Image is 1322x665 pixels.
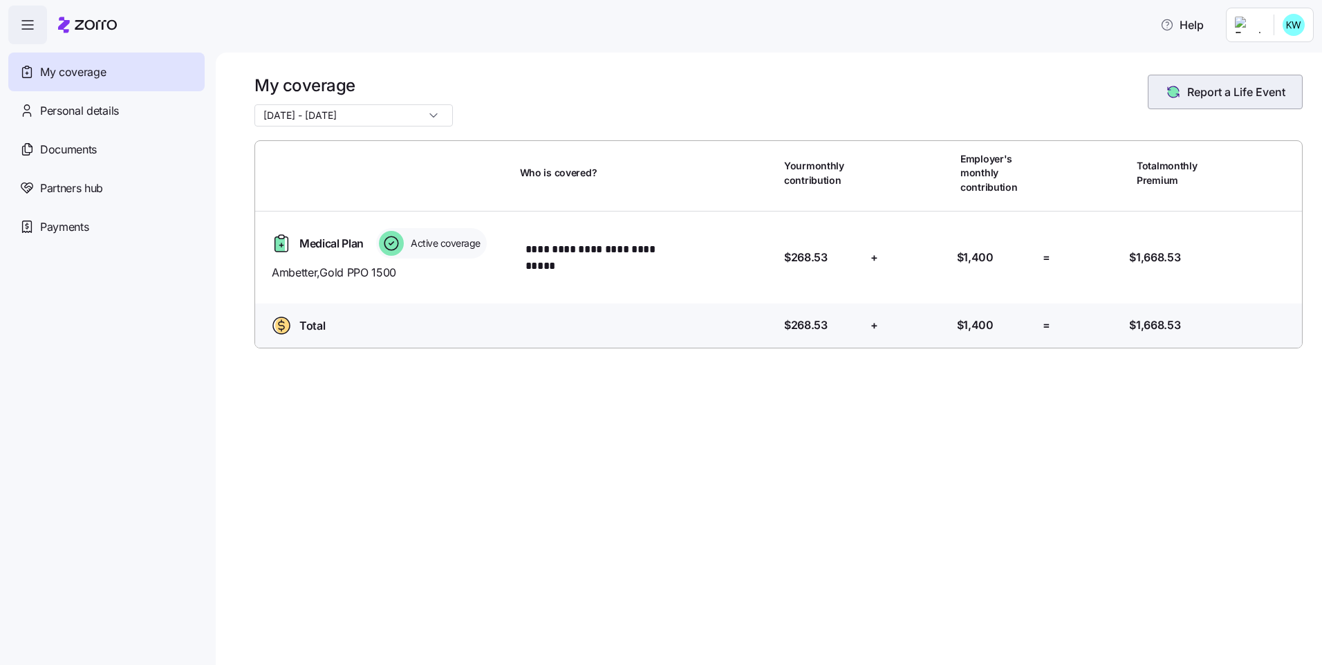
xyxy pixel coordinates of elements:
[1043,249,1050,266] span: =
[272,264,509,281] span: Ambetter , Gold PPO 1500
[1187,84,1285,100] span: Report a Life Event
[784,249,828,266] span: $268.53
[299,317,325,335] span: Total
[1160,17,1204,33] span: Help
[1043,317,1050,334] span: =
[1148,75,1303,109] button: Report a Life Event
[960,152,1038,194] span: Employer's monthly contribution
[254,75,453,96] h1: My coverage
[40,141,97,158] span: Documents
[1149,11,1215,39] button: Help
[1283,14,1305,36] img: 49e75ba07f721af2b89a52c53fa14fa0
[871,249,878,266] span: +
[40,102,119,120] span: Personal details
[520,166,597,180] span: Who is covered?
[40,64,106,81] span: My coverage
[1137,159,1214,187] span: Total monthly Premium
[957,317,994,334] span: $1,400
[1129,317,1180,334] span: $1,668.53
[957,249,994,266] span: $1,400
[871,317,878,334] span: +
[784,159,862,187] span: Your monthly contribution
[1235,17,1263,33] img: Employer logo
[8,130,205,169] a: Documents
[40,180,103,197] span: Partners hub
[8,91,205,130] a: Personal details
[784,317,828,334] span: $268.53
[8,169,205,207] a: Partners hub
[1129,249,1180,266] span: $1,668.53
[8,53,205,91] a: My coverage
[299,235,364,252] span: Medical Plan
[407,236,481,250] span: Active coverage
[8,207,205,246] a: Payments
[40,218,89,236] span: Payments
